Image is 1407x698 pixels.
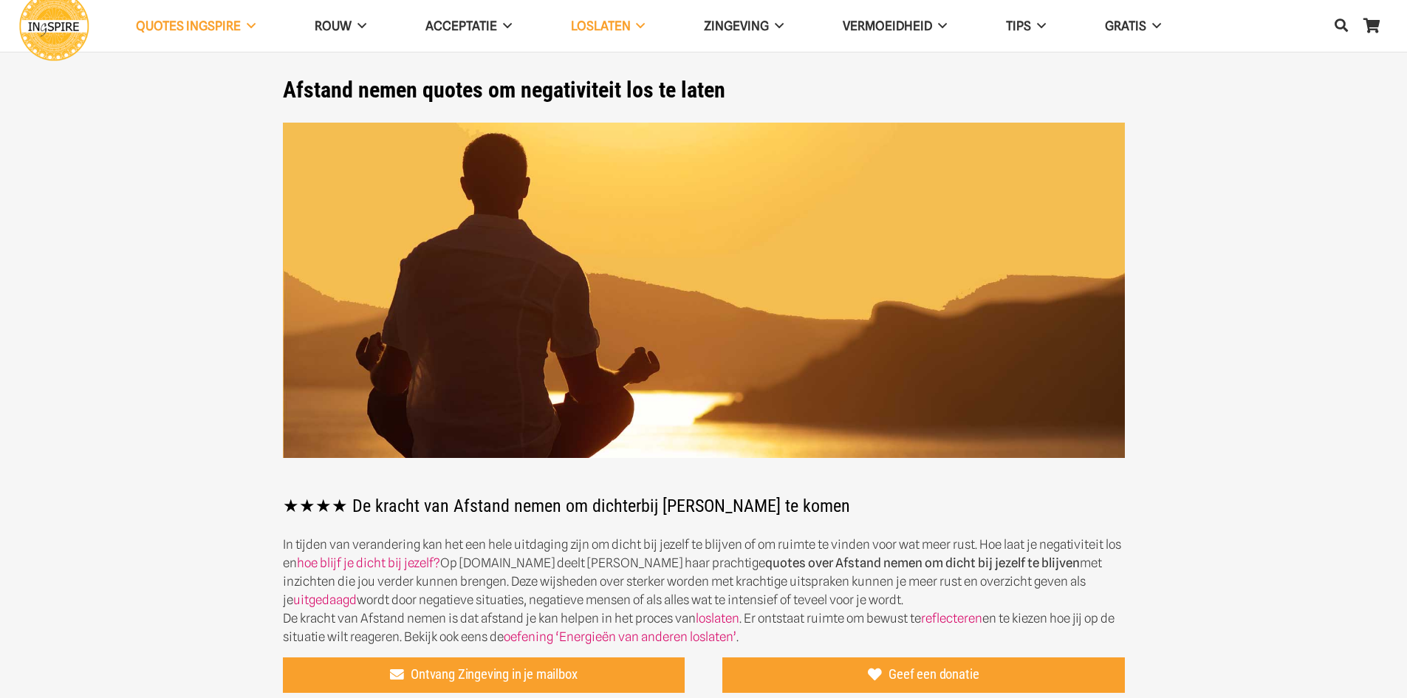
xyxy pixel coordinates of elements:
span: VERMOEIDHEID [843,18,932,33]
a: uitgedaagd [293,592,357,607]
a: Zingeving [674,7,813,45]
span: Acceptatie [425,18,497,33]
a: Acceptatie [396,7,541,45]
p: In tijden van verandering kan het een hele uitdaging zijn om dicht bij jezelf te blijven of om ru... [283,536,1125,646]
a: Geef een donatie [722,657,1125,693]
span: Geef een donatie [889,666,979,682]
a: reflecteren [921,611,982,626]
a: GRATIS [1075,7,1191,45]
span: GRATIS [1105,18,1146,33]
a: QUOTES INGSPIRE [106,7,285,45]
a: TIPS [976,7,1075,45]
a: Loslaten [541,7,675,45]
span: TIPS [1006,18,1031,33]
span: Zingeving [704,18,769,33]
h1: Afstand nemen quotes om negativiteit los te laten [283,77,1125,103]
span: ROUW [315,18,352,33]
h2: ★★★★ De kracht van Afstand nemen om dichterbij [PERSON_NAME] te komen [283,476,1125,516]
img: Zen Wijsheden en Levenslessen van Thich Nhat Hanh [283,123,1125,458]
span: QUOTES INGSPIRE [136,18,241,33]
a: oefening ‘Energieën van anderen loslaten’ [504,629,736,644]
a: hoe blijf je dicht bij jezelf? [297,555,440,570]
a: Ontvang Zingeving in je mailbox [283,657,685,693]
a: loslaten [696,611,739,626]
a: VERMOEIDHEID [813,7,976,45]
a: ROUW [285,7,396,45]
span: Loslaten [571,18,631,33]
a: Zoeken [1326,8,1356,44]
strong: quotes over Afstand nemen om dicht bij jezelf te blijven [765,555,1080,570]
span: Ontvang Zingeving in je mailbox [411,666,577,682]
